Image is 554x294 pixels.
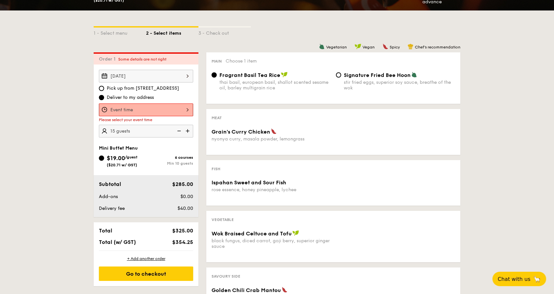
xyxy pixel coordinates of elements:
input: $19.00/guest($20.71 w/ GST)6 coursesMin 10 guests [99,156,104,161]
div: thai basil, european basil, shallot scented sesame oil, barley multigrain rice [219,80,331,91]
span: Signature Fried Bee Hoon [344,72,411,78]
input: Signature Fried Bee Hoonstir fried eggs, superior soy sauce, breathe of the wok [336,72,341,78]
div: black fungus, diced carrot, goji berry, superior ginger sauce [212,238,331,249]
span: Meat [212,116,222,120]
div: + Add another order [99,256,193,261]
span: Vegetarian [326,45,347,49]
div: Min 10 guests [146,161,193,166]
span: 🦙 [533,275,541,283]
span: $285.00 [172,181,193,187]
img: icon-vegan.f8ff3823.svg [292,230,299,236]
span: Vegan [362,45,375,49]
div: rose essence, honey pineapple, lychee [212,187,331,193]
span: Main [212,59,222,64]
div: 3 - Check out [198,28,251,37]
span: Pick up from [STREET_ADDRESS] [107,85,179,92]
div: Go to checkout [99,266,193,281]
div: 6 courses [146,155,193,160]
span: Savoury Side [212,274,240,279]
img: icon-chef-hat.a58ddaea.svg [408,44,414,49]
img: icon-vegan.f8ff3823.svg [355,44,361,49]
img: icon-spicy.37a8142b.svg [382,44,388,49]
span: Choose 1 item [226,58,257,64]
input: Event time [99,103,193,116]
span: Fish [212,167,220,171]
img: icon-add.58712e84.svg [183,125,193,137]
input: Deliver to my address [99,95,104,100]
span: Spicy [390,45,400,49]
span: Total (w/ GST) [99,239,136,245]
span: Ispahan Sweet and Sour Fish [212,179,286,186]
span: $325.00 [172,228,193,234]
span: Chef's recommendation [415,45,460,49]
span: $40.00 [177,206,193,211]
span: Delivery fee [99,206,125,211]
input: Number of guests [99,125,193,138]
span: Wok Braised Celtuce and Tofu [212,230,292,237]
span: Fragrant Basil Tea Rice [219,72,280,78]
div: 1 - Select menu [94,28,146,37]
img: icon-spicy.37a8142b.svg [271,128,277,134]
span: /guest [125,155,138,159]
span: Add-ons [99,194,118,199]
button: Chat with us🦙 [492,272,546,286]
span: Please select your event time [99,118,152,122]
span: Golden Chili Crab Mantou [212,287,281,293]
span: ($20.71 w/ GST) [107,163,137,167]
img: icon-vegan.f8ff3823.svg [281,72,287,78]
img: icon-spicy.37a8142b.svg [282,287,287,293]
span: Total [99,228,112,234]
span: $0.00 [180,194,193,199]
span: Vegetable [212,217,234,222]
span: Some details are not right [118,57,166,62]
span: $354.25 [172,239,193,245]
img: icon-reduce.1d2dbef1.svg [174,125,183,137]
input: Event date [99,70,193,83]
img: icon-vegetarian.fe4039eb.svg [411,72,417,78]
span: Order 1 [99,56,118,62]
img: icon-vegetarian.fe4039eb.svg [319,44,325,49]
span: Deliver to my address [107,94,154,101]
span: Mini Buffet Menu [99,145,138,151]
div: stir fried eggs, superior soy sauce, breathe of the wok [344,80,455,91]
div: nyonya curry, masala powder, lemongrass [212,136,331,142]
input: Fragrant Basil Tea Ricethai basil, european basil, shallot scented sesame oil, barley multigrain ... [212,72,217,78]
input: Pick up from [STREET_ADDRESS] [99,86,104,91]
span: Chat with us [498,276,530,282]
span: $19.00 [107,155,125,162]
div: 2 - Select items [146,28,198,37]
span: Subtotal [99,181,121,187]
span: Grain's Curry Chicken [212,129,270,135]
